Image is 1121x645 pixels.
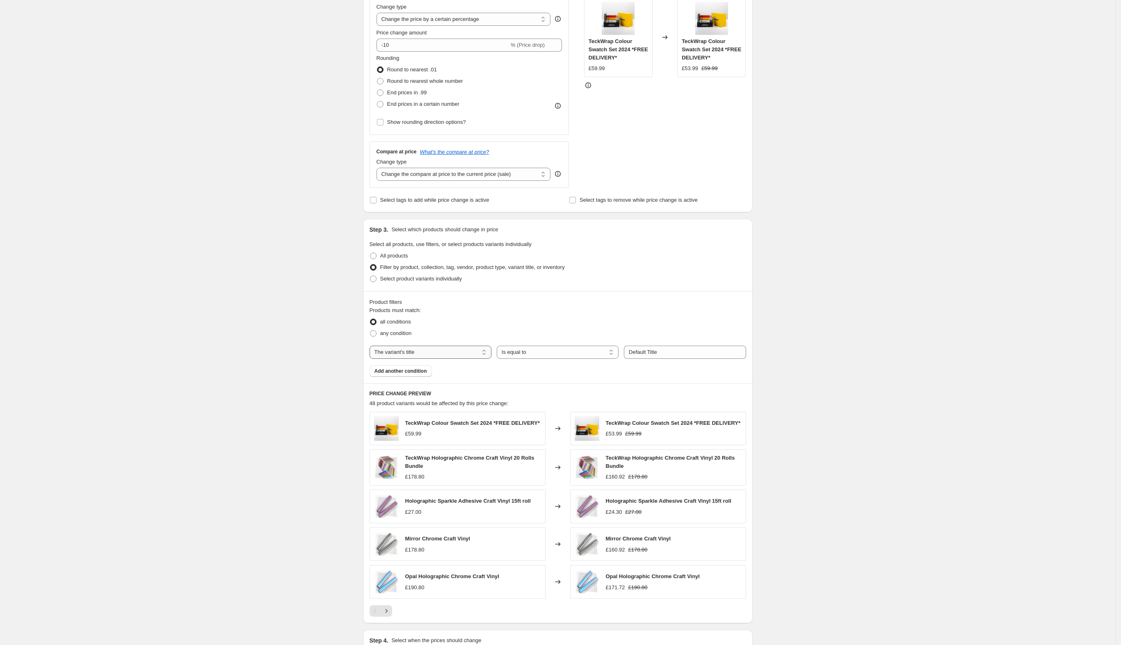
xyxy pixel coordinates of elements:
[387,89,427,96] span: End prices in .99
[682,38,741,61] span: TeckWrap Colour Swatch Set 2024 *FREE DELIVERY*
[606,430,622,438] div: £53.99
[575,455,599,480] img: 0f9d84145c8388005bf0a0455676660e_80x.jpg
[606,455,735,469] span: TeckWrap Holographic Chrome Craft Vinyl 20 Rolls Bundle
[606,583,625,592] div: £171.72
[370,241,532,247] span: Select all products, use filters, or select products variants individually
[695,2,728,35] img: teckwrapcolourswatch2023..._80x.webp
[628,583,648,592] strike: £190.80
[420,149,489,155] button: What's the compare at price?
[377,159,407,165] span: Change type
[374,494,399,519] img: 19d55fc37f9e518c7f103d1693297c97_80x.jpg
[374,570,399,594] img: 5308b2b40f81cde8326fd22224f97ea9_80x.jpg
[387,101,459,107] span: End prices in a certain number
[391,226,498,234] p: Select which products should change in price
[606,420,740,426] span: TeckWrap Colour Swatch Set 2024 *FREE DELIVERY*
[625,430,642,438] strike: £59.99
[575,494,599,519] img: 19d55fc37f9e518c7f103d1693297c97_80x.jpg
[377,55,400,61] span: Rounding
[374,416,399,441] img: teckwrapcolourswatch2023..._80x.webp
[387,119,466,125] span: Show rounding direction options?
[589,64,605,73] div: £59.99
[606,498,731,504] span: Holographic Sparkle Adhesive Craft Vinyl 15ft roll
[625,508,642,516] strike: £27.00
[377,4,407,10] span: Change type
[405,455,534,469] span: TeckWrap Holographic Chrome Craft Vinyl 20 Rolls Bundle
[405,536,470,542] span: Mirror Chrome Craft Vinyl
[405,498,531,504] span: Holographic Sparkle Adhesive Craft Vinyl 15ft roll
[606,546,625,554] div: £160.92
[380,276,462,282] span: Select product variants individually
[377,39,509,52] input: -15
[628,546,648,554] strike: £178.80
[370,605,392,617] nav: Pagination
[575,416,599,441] img: teckwrapcolourswatch2023..._80x.webp
[370,226,388,234] h2: Step 3.
[377,148,417,155] h3: Compare at price
[511,42,545,48] span: % (Price drop)
[701,64,718,73] strike: £59.99
[381,605,392,617] button: Next
[374,368,427,374] span: Add another condition
[380,264,565,270] span: Filter by product, collection, tag, vendor, product type, variant title, or inventory
[387,78,463,84] span: Round to nearest whole number
[606,508,622,516] div: £24.30
[628,473,648,481] strike: £178.80
[589,38,648,61] span: TeckWrap Colour Swatch Set 2024 *FREE DELIVERY*
[377,30,427,36] span: Price change amount
[405,508,422,516] div: £27.00
[374,455,399,480] img: 0f9d84145c8388005bf0a0455676660e_80x.jpg
[554,170,562,178] div: help
[370,365,432,377] button: Add another condition
[575,570,599,594] img: 5308b2b40f81cde8326fd22224f97ea9_80x.jpg
[405,546,425,554] div: £178.80
[606,536,671,542] span: Mirror Chrome Craft Vinyl
[374,532,399,556] img: 23335e8136a22a745bff7cadf2e55d59_80x.jpg
[370,400,509,406] span: 48 product variants would be affected by this price change:
[405,573,499,579] span: Opal Holographic Chrome Craft Vinyl
[370,298,746,306] div: Product filters
[580,197,698,203] span: Select tags to remove while price change is active
[380,253,408,259] span: All products
[370,390,746,397] h6: PRICE CHANGE PREVIEW
[405,420,540,426] span: TeckWrap Colour Swatch Set 2024 *FREE DELIVERY*
[575,532,599,556] img: 23335e8136a22a745bff7cadf2e55d59_80x.jpg
[682,64,698,73] div: £53.99
[405,473,425,481] div: £178.80
[380,330,412,336] span: any condition
[387,66,437,73] span: Round to nearest .01
[370,307,421,313] span: Products must match:
[606,473,625,481] div: £160.92
[380,319,411,325] span: all conditions
[405,430,422,438] div: £59.99
[370,636,388,645] h2: Step 4.
[405,583,425,592] div: £190.80
[391,636,481,645] p: Select when the prices should change
[554,15,562,23] div: help
[380,197,489,203] span: Select tags to add while price change is active
[606,573,700,579] span: Opal Holographic Chrome Craft Vinyl
[602,2,635,35] img: teckwrapcolourswatch2023..._80x.webp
